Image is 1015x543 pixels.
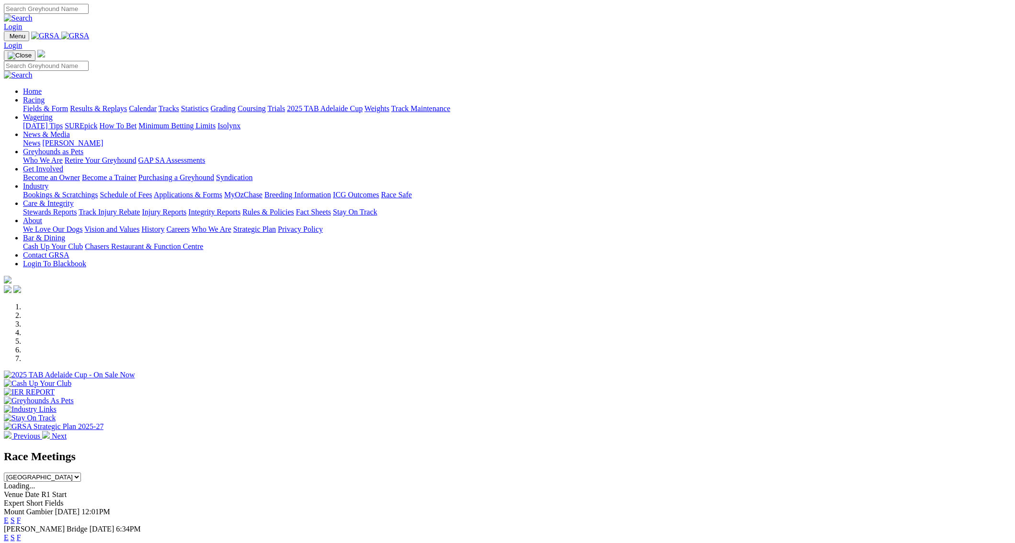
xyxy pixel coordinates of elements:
[23,139,1011,147] div: News & Media
[211,104,236,113] a: Grading
[4,61,89,71] input: Search
[23,156,1011,165] div: Greyhounds as Pets
[41,490,67,498] span: R1 Start
[4,508,53,516] span: Mount Gambier
[100,191,152,199] a: Schedule of Fees
[216,173,252,181] a: Syndication
[23,130,70,138] a: News & Media
[4,490,23,498] span: Venue
[55,508,80,516] span: [DATE]
[287,104,363,113] a: 2025 TAB Adelaide Cup
[23,173,1011,182] div: Get Involved
[31,32,59,40] img: GRSA
[242,208,294,216] a: Rules & Policies
[296,208,331,216] a: Fact Sheets
[42,431,50,439] img: chevron-right-pager-white.svg
[181,104,209,113] a: Statistics
[138,156,205,164] a: GAP SA Assessments
[23,113,53,121] a: Wagering
[90,525,114,533] span: [DATE]
[4,396,74,405] img: Greyhounds As Pets
[42,139,103,147] a: [PERSON_NAME]
[217,122,240,130] a: Isolynx
[85,242,203,250] a: Chasers Restaurant & Function Centre
[4,71,33,79] img: Search
[23,191,1011,199] div: Industry
[129,104,157,113] a: Calendar
[4,525,88,533] span: [PERSON_NAME] Bridge
[192,225,231,233] a: Who We Are
[23,208,77,216] a: Stewards Reports
[65,156,137,164] a: Retire Your Greyhound
[84,225,139,233] a: Vision and Values
[23,139,40,147] a: News
[82,173,137,181] a: Become a Trainer
[142,208,186,216] a: Injury Reports
[37,50,45,57] img: logo-grsa-white.png
[23,191,98,199] a: Bookings & Scratchings
[23,242,1011,251] div: Bar & Dining
[23,96,45,104] a: Racing
[23,225,82,233] a: We Love Our Dogs
[238,104,266,113] a: Coursing
[4,422,103,431] img: GRSA Strategic Plan 2025-27
[23,122,1011,130] div: Wagering
[17,533,21,542] a: F
[166,225,190,233] a: Careers
[23,122,63,130] a: [DATE] Tips
[100,122,137,130] a: How To Bet
[138,122,216,130] a: Minimum Betting Limits
[4,371,135,379] img: 2025 TAB Adelaide Cup - On Sale Now
[23,208,1011,216] div: Care & Integrity
[8,52,32,59] img: Close
[13,432,40,440] span: Previous
[333,208,377,216] a: Stay On Track
[4,414,56,422] img: Stay On Track
[42,432,67,440] a: Next
[4,31,29,41] button: Toggle navigation
[4,14,33,23] img: Search
[23,251,69,259] a: Contact GRSA
[267,104,285,113] a: Trials
[23,216,42,225] a: About
[138,173,214,181] a: Purchasing a Greyhound
[79,208,140,216] a: Track Injury Rebate
[381,191,411,199] a: Race Safe
[23,104,1011,113] div: Racing
[23,182,48,190] a: Industry
[4,432,42,440] a: Previous
[23,225,1011,234] div: About
[4,379,71,388] img: Cash Up Your Club
[45,499,63,507] span: Fields
[333,191,379,199] a: ICG Outcomes
[61,32,90,40] img: GRSA
[4,276,11,283] img: logo-grsa-white.png
[23,156,63,164] a: Who We Are
[23,199,74,207] a: Care & Integrity
[4,482,35,490] span: Loading...
[141,225,164,233] a: History
[365,104,389,113] a: Weights
[4,388,55,396] img: IER REPORT
[278,225,323,233] a: Privacy Policy
[4,23,22,31] a: Login
[52,432,67,440] span: Next
[4,41,22,49] a: Login
[23,104,68,113] a: Fields & Form
[4,50,35,61] button: Toggle navigation
[23,87,42,95] a: Home
[4,533,9,542] a: E
[4,4,89,14] input: Search
[4,405,57,414] img: Industry Links
[264,191,331,199] a: Breeding Information
[188,208,240,216] a: Integrity Reports
[70,104,127,113] a: Results & Replays
[4,431,11,439] img: chevron-left-pager-white.svg
[23,147,83,156] a: Greyhounds as Pets
[224,191,262,199] a: MyOzChase
[23,234,65,242] a: Bar & Dining
[4,450,1011,463] h2: Race Meetings
[81,508,110,516] span: 12:01PM
[10,33,25,40] span: Menu
[116,525,141,533] span: 6:34PM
